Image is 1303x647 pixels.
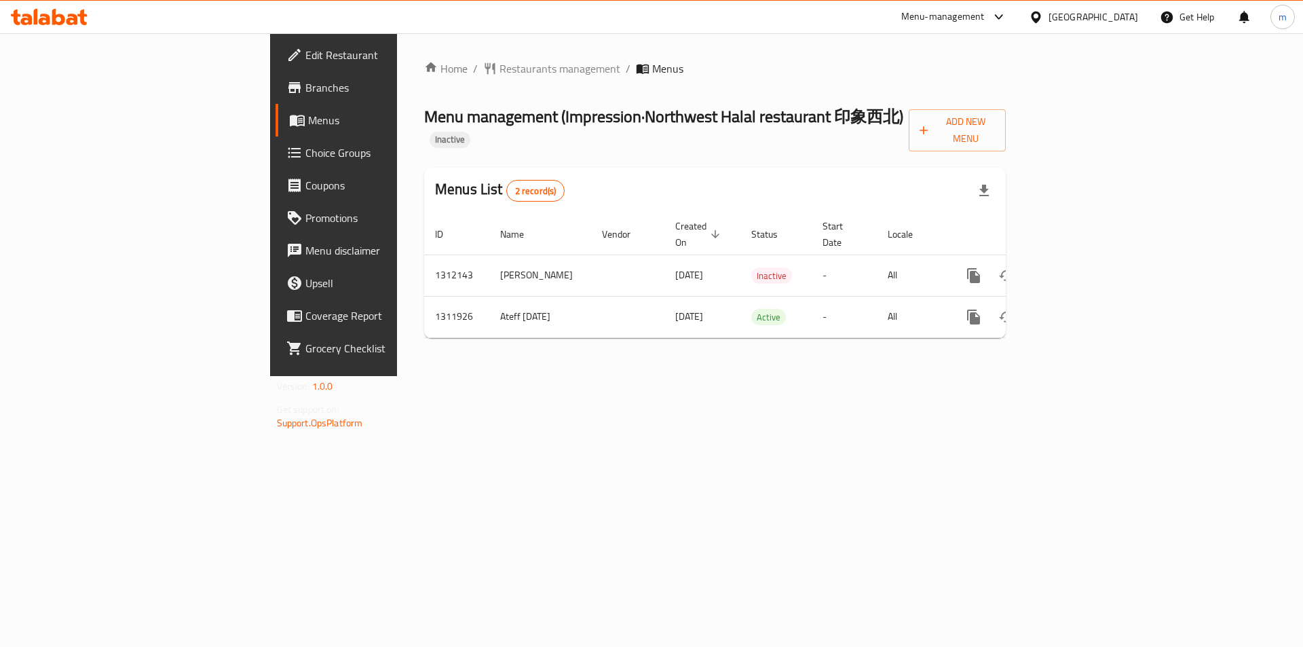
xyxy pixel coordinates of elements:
[483,60,620,77] a: Restaurants management
[675,218,724,251] span: Created On
[305,242,477,259] span: Menu disclaimer
[276,169,488,202] a: Coupons
[812,255,877,296] td: -
[1279,10,1287,24] span: m
[751,267,792,284] div: Inactive
[823,218,861,251] span: Start Date
[276,39,488,71] a: Edit Restaurant
[305,275,477,291] span: Upsell
[507,185,565,198] span: 2 record(s)
[312,377,333,395] span: 1.0.0
[276,332,488,365] a: Grocery Checklist
[602,226,648,242] span: Vendor
[435,226,461,242] span: ID
[276,136,488,169] a: Choice Groups
[751,268,792,284] span: Inactive
[277,377,310,395] span: Version:
[305,47,477,63] span: Edit Restaurant
[968,174,1000,207] div: Export file
[305,177,477,193] span: Coupons
[276,104,488,136] a: Menus
[305,340,477,356] span: Grocery Checklist
[424,101,903,132] span: Menu management ( Impression·Northwest Halal restaurant 印象西北 )
[675,308,703,325] span: [DATE]
[277,401,339,418] span: Get support on:
[276,234,488,267] a: Menu disclaimer
[652,60,683,77] span: Menus
[435,179,565,202] h2: Menus List
[276,267,488,299] a: Upsell
[920,113,995,147] span: Add New Menu
[305,79,477,96] span: Branches
[812,296,877,337] td: -
[424,60,1006,77] nav: breadcrumb
[901,9,985,25] div: Menu-management
[909,109,1006,151] button: Add New Menu
[305,145,477,161] span: Choice Groups
[276,71,488,104] a: Branches
[308,112,477,128] span: Menus
[877,296,947,337] td: All
[276,299,488,332] a: Coverage Report
[751,310,786,325] span: Active
[424,214,1099,338] table: enhanced table
[947,214,1099,255] th: Actions
[626,60,630,77] li: /
[751,226,795,242] span: Status
[305,210,477,226] span: Promotions
[499,60,620,77] span: Restaurants management
[877,255,947,296] td: All
[958,259,990,292] button: more
[958,301,990,333] button: more
[1049,10,1138,24] div: [GEOGRAPHIC_DATA]
[506,180,565,202] div: Total records count
[305,308,477,324] span: Coverage Report
[500,226,542,242] span: Name
[675,266,703,284] span: [DATE]
[277,414,363,432] a: Support.OpsPlatform
[888,226,930,242] span: Locale
[276,202,488,234] a: Promotions
[489,255,591,296] td: [PERSON_NAME]
[990,259,1023,292] button: Change Status
[489,296,591,337] td: Ateff [DATE]
[990,301,1023,333] button: Change Status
